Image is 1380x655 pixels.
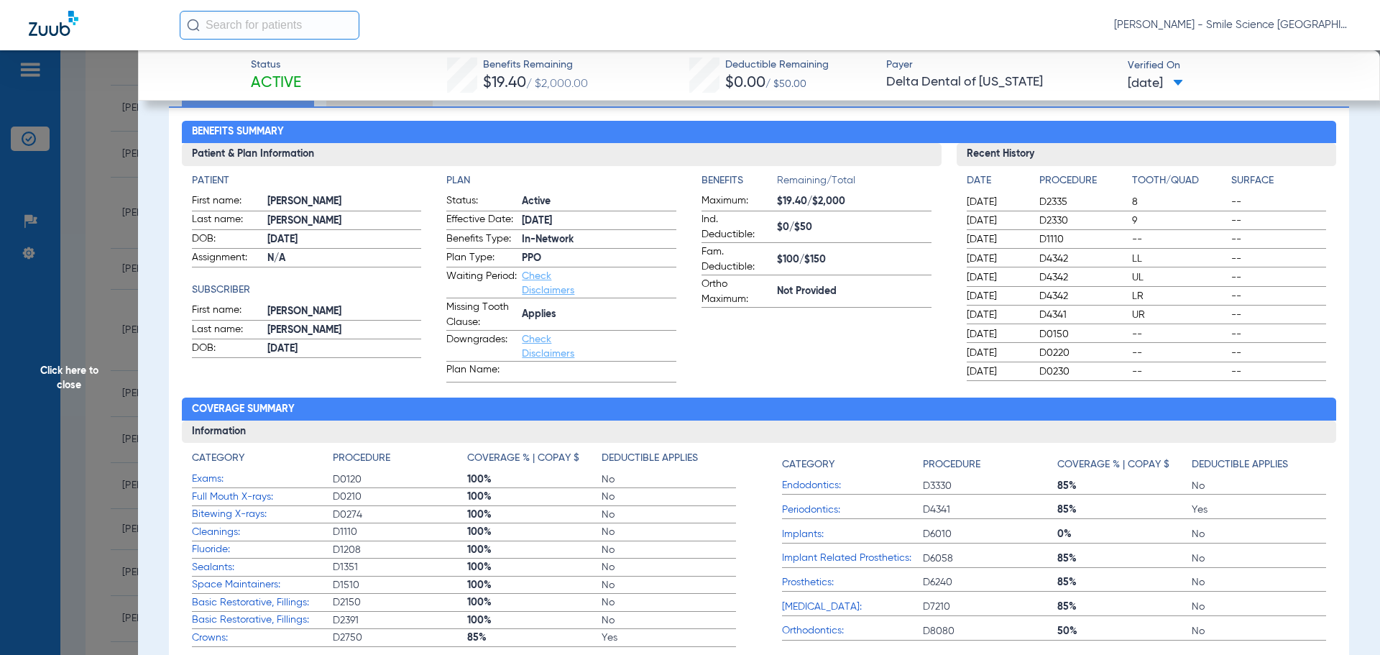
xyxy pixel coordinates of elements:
span: 0% [1057,527,1192,541]
span: 100% [467,543,602,557]
span: Periodontics: [782,503,923,518]
span: [DATE] [967,270,1027,285]
span: No [602,613,736,628]
span: Orthodontics: [782,623,923,638]
span: [DATE] [267,342,422,357]
span: LR [1132,289,1227,303]
span: No [602,490,736,504]
h2: Benefits Summary [182,121,1337,144]
span: Last name: [192,212,262,229]
span: Remaining/Total [777,173,931,193]
span: [DATE] [267,232,422,247]
a: Check Disclaimers [522,271,574,296]
span: 100% [467,490,602,504]
span: D2150 [333,595,467,610]
span: -- [1132,365,1227,379]
span: Effective Date: [446,212,517,229]
span: D2750 [333,631,467,645]
span: No [602,472,736,487]
span: [MEDICAL_DATA]: [782,600,923,615]
span: Downgrades: [446,332,517,361]
span: Assignment: [192,250,262,267]
app-breakdown-title: Coverage % | Copay $ [1057,451,1192,477]
h4: Procedure [333,451,390,466]
span: 50% [1057,624,1192,638]
span: D0230 [1039,365,1127,379]
span: Prosthetics: [782,575,923,590]
span: D1208 [333,543,467,557]
span: Cleanings: [192,525,333,540]
h4: Category [782,457,834,472]
span: [DATE] [967,252,1027,266]
span: 85% [1057,600,1192,614]
span: Active [251,73,301,93]
span: DOB: [192,341,262,358]
input: Search for patients [180,11,359,40]
span: $19.40/$2,000 [777,194,931,209]
span: Yes [1192,503,1326,517]
h4: Procedure [923,457,980,472]
span: D0210 [333,490,467,504]
app-breakdown-title: Date [967,173,1027,193]
span: [DATE] [967,232,1027,247]
span: Fluoride: [192,542,333,557]
span: No [602,508,736,522]
span: [PERSON_NAME] [267,323,422,338]
span: Implant Related Prosthetics: [782,551,923,566]
h4: Benefits [701,173,777,188]
span: Plan Type: [446,250,517,267]
span: [PERSON_NAME] [267,304,422,319]
span: D2391 [333,613,467,628]
span: Fam. Deductible: [701,244,772,275]
span: Delta Dental of [US_STATE] [886,73,1115,91]
span: Endodontics: [782,478,923,493]
span: LL [1132,252,1227,266]
h4: Procedure [1039,173,1127,188]
span: D0120 [333,472,467,487]
span: [DATE] [967,346,1027,360]
h3: Patient & Plan Information [182,143,942,166]
iframe: Chat Widget [1308,586,1380,655]
span: D2330 [1039,214,1127,228]
h4: Deductible Applies [1192,457,1288,472]
span: -- [1132,232,1227,247]
span: Sealants: [192,560,333,575]
span: $19.40 [483,75,526,91]
span: First name: [192,193,262,211]
h4: Category [192,451,244,466]
span: Payer [886,58,1115,73]
span: No [602,595,736,610]
span: D0220 [1039,346,1127,360]
span: 85% [467,631,602,645]
span: D4342 [1039,252,1127,266]
span: Verified On [1128,58,1357,73]
span: Benefits Type: [446,232,517,249]
span: -- [1231,327,1326,342]
span: [PERSON_NAME] - Smile Science [GEOGRAPHIC_DATA] [1114,18,1351,32]
span: Maximum: [701,193,772,211]
app-breakdown-title: Procedure [1039,173,1127,193]
h4: Coverage % | Copay $ [467,451,579,466]
span: DOB: [192,232,262,249]
span: Status: [446,193,517,211]
span: Space Maintainers: [192,577,333,592]
span: In-Network [522,232,676,247]
app-breakdown-title: Deductible Applies [1192,451,1326,477]
span: No [1192,479,1326,493]
span: UR [1132,308,1227,322]
app-breakdown-title: Coverage % | Copay $ [467,451,602,471]
span: [PERSON_NAME] [267,214,422,229]
app-breakdown-title: Category [782,451,923,477]
span: No [1192,527,1326,541]
span: -- [1231,346,1326,360]
span: / $2,000.00 [526,78,588,90]
span: D4341 [923,503,1057,517]
span: D6010 [923,527,1057,541]
h3: Information [182,421,1337,444]
span: Crowns: [192,631,333,646]
span: -- [1231,232,1326,247]
span: Bitewing X-rays: [192,507,333,522]
span: [DATE] [522,214,676,229]
span: Status [251,58,301,73]
span: Waiting Period: [446,269,517,298]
